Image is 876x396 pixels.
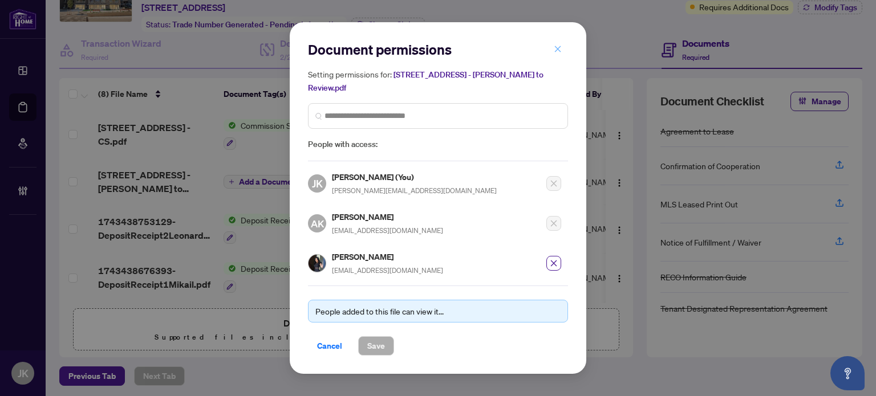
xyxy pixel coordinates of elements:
[332,186,497,195] span: [PERSON_NAME][EMAIL_ADDRESS][DOMAIN_NAME]
[308,70,544,93] span: [STREET_ADDRESS] - [PERSON_NAME] to Review.pdf
[317,337,342,355] span: Cancel
[554,45,562,53] span: close
[312,175,323,191] span: JK
[332,226,443,235] span: [EMAIL_ADDRESS][DOMAIN_NAME]
[308,40,568,59] h2: Document permissions
[830,356,865,390] button: Open asap
[308,336,351,356] button: Cancel
[550,259,558,267] span: close
[332,266,443,275] span: [EMAIL_ADDRESS][DOMAIN_NAME]
[315,113,322,120] img: search_icon
[309,255,326,272] img: Profile Icon
[310,215,324,231] span: AK
[332,210,443,223] h5: [PERSON_NAME]
[315,305,561,317] div: People added to this file can view it...
[358,336,394,356] button: Save
[332,170,497,183] h5: [PERSON_NAME] (You)
[332,250,443,263] h5: [PERSON_NAME]
[308,68,568,94] h5: Setting permissions for:
[308,138,568,151] span: People with access:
